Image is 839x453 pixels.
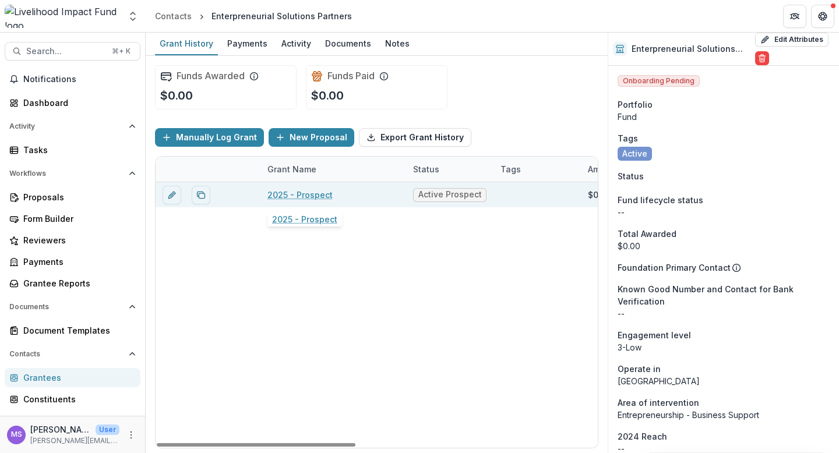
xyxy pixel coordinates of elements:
button: Edit Attributes [755,33,829,47]
img: Livelihood Impact Fund logo [5,5,120,28]
a: Contacts [150,8,196,24]
div: Enterpreneurial Solutions Partners [211,10,352,22]
a: Grantee Reports [5,274,140,293]
div: Grant Name [260,157,406,182]
a: Document Templates [5,321,140,340]
span: Workflows [9,169,124,178]
p: $0.00 [160,87,193,104]
p: Entrepreneurship - Business Support [618,409,830,421]
div: Status [406,163,446,175]
p: Foundation Primary Contact [618,261,731,274]
span: Notifications [23,75,136,84]
span: Contacts [9,350,124,358]
div: Amount Awarded [581,163,664,175]
a: Payments [5,252,140,271]
button: Get Help [811,5,834,28]
button: Search... [5,42,140,61]
div: Grantee Reports [23,277,131,289]
p: [GEOGRAPHIC_DATA] [618,375,830,387]
div: Document Templates [23,324,131,337]
p: -- [618,307,830,320]
div: Documents [320,35,376,52]
span: Operate in [618,363,661,375]
h2: Funds Awarded [177,70,245,82]
div: Grantees [23,371,131,384]
span: Known Good Number and Contact for Bank Verification [618,283,830,307]
p: User [96,424,119,435]
div: Payments [23,256,131,268]
span: Fund lifecycle status [618,194,703,206]
nav: breadcrumb [150,8,357,24]
div: Form Builder [23,213,131,225]
button: Export Grant History [359,128,471,147]
div: ⌘ + K [110,45,133,58]
a: Dashboard [5,93,140,112]
button: Duplicate proposal [192,186,210,204]
button: Open Contacts [5,345,140,363]
div: Amount Awarded [581,157,668,182]
div: Payments [223,35,272,52]
div: Proposals [23,191,131,203]
a: Reviewers [5,231,140,250]
a: Tasks [5,140,140,160]
p: -- [618,206,830,218]
span: Active Prospect [418,190,481,200]
p: [PERSON_NAME] [30,423,91,436]
h2: Enterpreneurial Solutions Partners [632,44,750,54]
a: Notes [380,33,414,55]
p: $0.00 [311,87,344,104]
span: Documents [9,303,124,311]
a: Communications [5,411,140,430]
div: Activity [277,35,316,52]
div: Communications [23,415,131,427]
div: Notes [380,35,414,52]
div: Tags [493,157,581,182]
a: Activity [277,33,316,55]
a: Grant History [155,33,218,55]
a: Proposals [5,187,140,207]
div: Reviewers [23,234,131,246]
div: Status [406,157,493,182]
a: Form Builder [5,209,140,228]
span: Engagement level [618,329,691,341]
a: 2025 - Prospect [267,189,333,201]
div: Dashboard [23,97,131,109]
span: Onboarding Pending [618,75,700,87]
div: Monica Swai [11,431,22,438]
button: Manually Log Grant [155,128,264,147]
button: Open Workflows [5,164,140,183]
div: $0.00 [588,189,611,201]
div: Grant Name [260,163,323,175]
p: [PERSON_NAME][EMAIL_ADDRESS][DOMAIN_NAME] [30,436,119,446]
span: Activity [9,122,124,130]
h2: Funds Paid [327,70,375,82]
button: More [124,428,138,442]
span: Status [618,170,644,182]
a: Grantees [5,368,140,387]
p: 3-Low [618,341,830,353]
p: Fund [618,111,830,123]
span: Search... [26,47,105,56]
span: Tags [618,132,638,144]
button: Partners [783,5,806,28]
button: Open entity switcher [125,5,141,28]
div: Tasks [23,144,131,156]
button: Notifications [5,70,140,89]
div: Contacts [155,10,192,22]
div: Tags [493,163,528,175]
a: Documents [320,33,376,55]
button: Open Activity [5,117,140,136]
span: 2024 Reach [618,430,667,443]
a: Constituents [5,390,140,409]
div: $0.00 [618,240,830,252]
span: Total Awarded [618,228,676,240]
a: Payments [223,33,272,55]
div: Constituents [23,393,131,405]
button: edit [163,186,181,204]
span: Active [622,149,647,159]
button: Delete [755,51,769,65]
